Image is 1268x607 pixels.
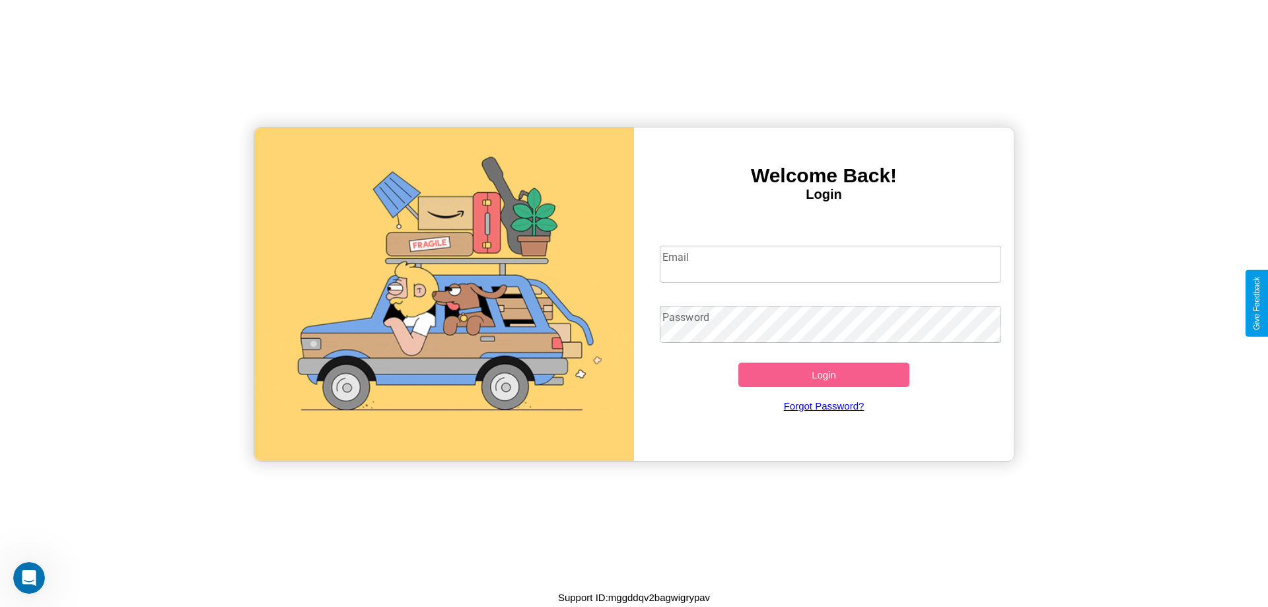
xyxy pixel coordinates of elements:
iframe: Intercom live chat [13,562,45,594]
a: Forgot Password? [653,387,995,425]
h4: Login [634,187,1014,202]
p: Support ID: mggddqv2bagwigrypav [558,589,710,606]
div: Give Feedback [1252,277,1261,330]
img: gif [254,127,634,461]
h3: Welcome Back! [634,164,1014,187]
button: Login [738,363,909,387]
